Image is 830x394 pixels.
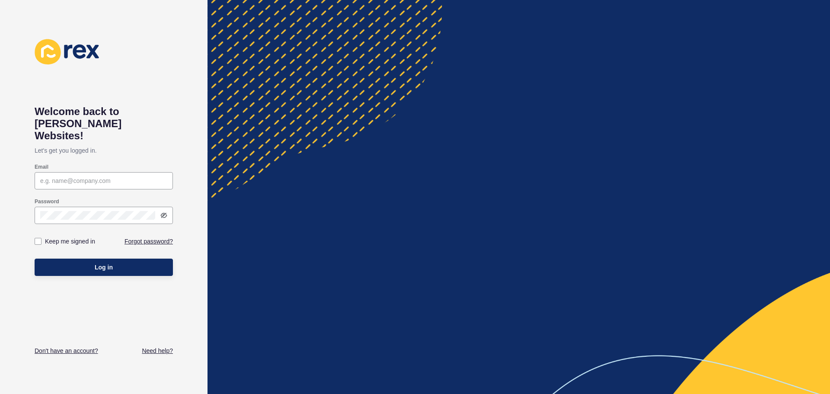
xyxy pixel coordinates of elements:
[142,346,173,355] a: Need help?
[35,106,173,142] h1: Welcome back to [PERSON_NAME] Websites!
[45,237,95,246] label: Keep me signed in
[35,259,173,276] button: Log in
[35,198,59,205] label: Password
[40,176,167,185] input: e.g. name@company.com
[95,263,113,272] span: Log in
[124,237,173,246] a: Forgot password?
[35,346,98,355] a: Don't have an account?
[35,163,48,170] label: Email
[35,142,173,159] p: Let's get you logged in.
